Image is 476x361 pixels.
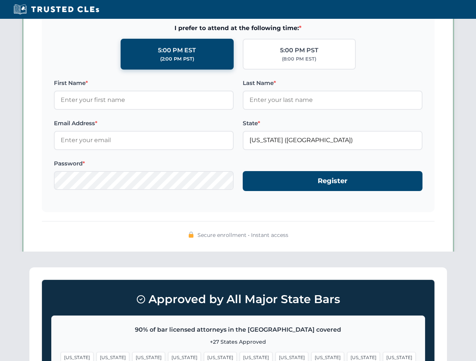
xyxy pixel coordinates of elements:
[243,131,422,150] input: Florida (FL)
[54,131,234,150] input: Enter your email
[280,46,318,55] div: 5:00 PM PST
[243,171,422,191] button: Register
[188,232,194,238] img: 🔒
[243,79,422,88] label: Last Name
[54,79,234,88] label: First Name
[54,119,234,128] label: Email Address
[11,4,101,15] img: Trusted CLEs
[54,23,422,33] span: I prefer to attend at the following time:
[61,325,416,335] p: 90% of bar licensed attorneys in the [GEOGRAPHIC_DATA] covered
[54,159,234,168] label: Password
[282,55,316,63] div: (8:00 PM EST)
[243,119,422,128] label: State
[243,91,422,109] input: Enter your last name
[61,338,416,346] p: +27 States Approved
[158,46,196,55] div: 5:00 PM EST
[197,231,288,239] span: Secure enrollment • Instant access
[51,289,425,309] h3: Approved by All Major State Bars
[160,55,194,63] div: (2:00 PM PST)
[54,91,234,109] input: Enter your first name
